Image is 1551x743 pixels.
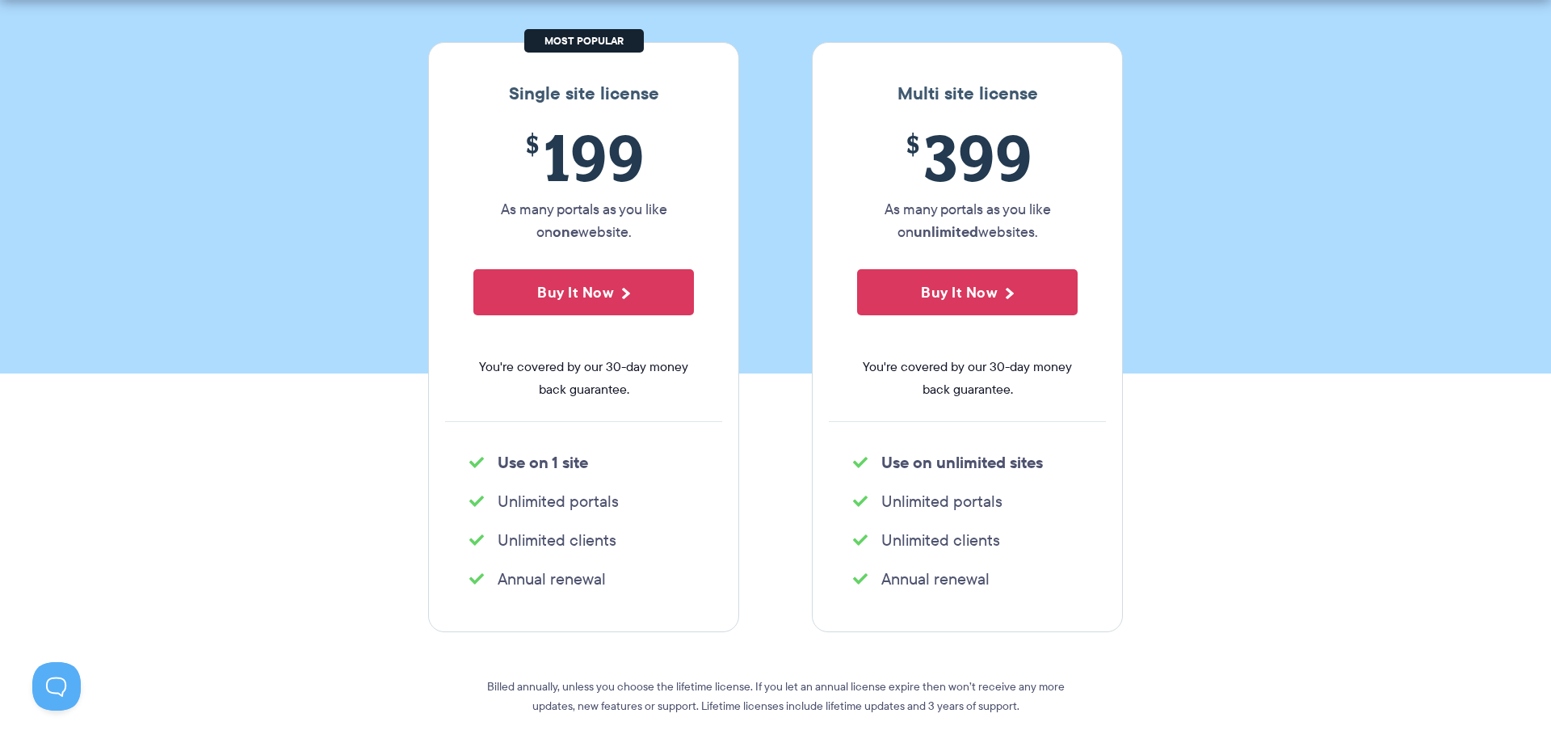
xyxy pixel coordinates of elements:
h3: Single site license [445,83,722,104]
li: Unlimited clients [469,529,698,551]
li: Unlimited portals [469,490,698,513]
h3: Multi site license [829,83,1106,104]
button: Buy It Now [857,269,1078,315]
li: Annual renewal [853,568,1082,590]
strong: unlimited [914,221,978,243]
p: As many portals as you like on website. [473,198,694,243]
li: Unlimited clients [853,529,1082,551]
p: Billed annually, unless you choose the lifetime license. If you let an annual license expire then... [485,677,1066,716]
li: Annual renewal [469,568,698,590]
button: Buy It Now [473,269,694,315]
span: You're covered by our 30-day money back guarantee. [473,356,694,401]
span: You're covered by our 30-day money back guarantee. [857,356,1078,401]
span: 399 [857,120,1078,194]
strong: one [553,221,578,243]
iframe: Toggle Customer Support [32,662,81,711]
p: As many portals as you like on websites. [857,198,1078,243]
li: Unlimited portals [853,490,1082,513]
strong: Use on unlimited sites [881,450,1043,475]
strong: Use on 1 site [498,450,588,475]
span: 199 [473,120,694,194]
